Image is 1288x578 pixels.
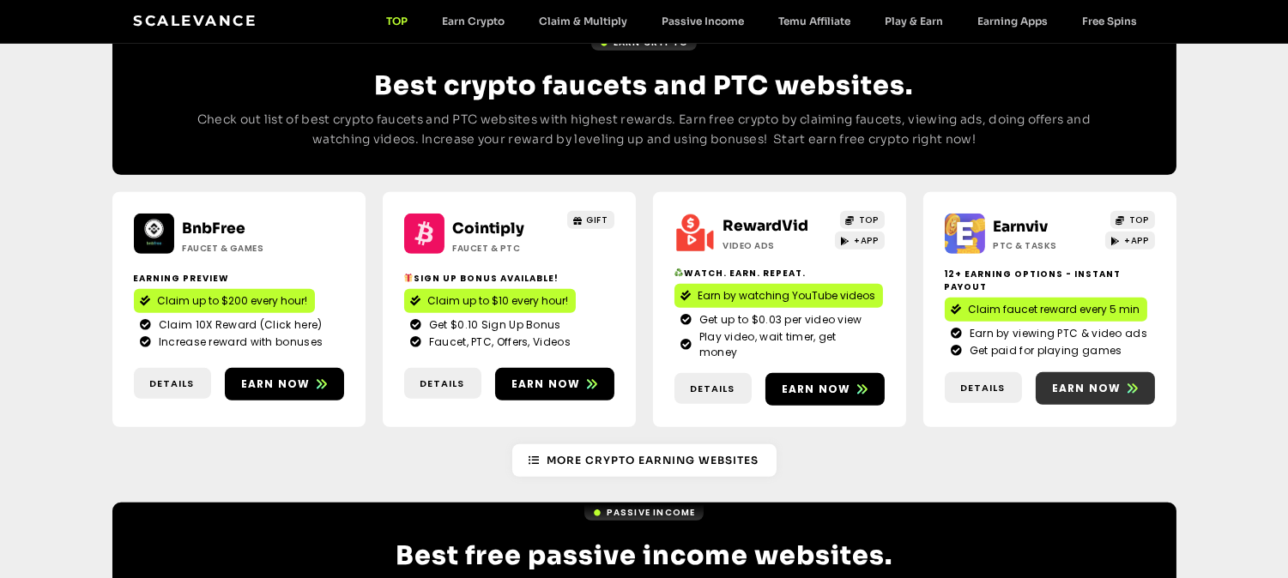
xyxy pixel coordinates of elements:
a: Earnviv [994,218,1049,236]
span: Claim faucet reward every 5 min [969,302,1140,317]
span: +APP [855,234,879,247]
h2: 12+ Earning options - instant payout [945,268,1155,293]
h2: Sign up bonus available! [404,272,614,285]
span: More Crypto earning Websites [547,453,759,468]
a: Claim up to $200 every hour! [134,289,315,313]
a: TOP [840,211,885,229]
span: Details [961,381,1006,395]
p: Check out list of best crypto faucets and PTC websites with highest rewards. Earn free crypto by ... [181,110,1108,151]
span: TOP [859,214,879,226]
span: Earn by viewing PTC & video ads [965,326,1147,341]
a: TOP [370,15,426,27]
span: Earn now [782,382,851,397]
nav: Menu [370,15,1155,27]
h2: PTC & Tasks [994,239,1101,252]
a: RewardVid [723,217,809,235]
a: Scalevance [134,12,257,29]
a: Earn by watching YouTube videos [674,284,883,308]
span: Passive Income [607,506,696,519]
span: Get $0.10 Sign Up Bonus [425,317,561,333]
span: Earn by watching YouTube videos [698,288,876,304]
h2: Faucet & Games [183,242,290,255]
h2: Earning Preview [134,272,344,285]
a: Claim faucet reward every 5 min [945,298,1147,322]
a: Earn now [225,368,344,400]
a: Details [674,373,752,405]
span: Play video, wait timer, get money [695,329,878,360]
a: More Crypto earning Websites [512,444,777,477]
span: +APP [1125,234,1149,247]
a: Earning Apps [961,15,1066,27]
a: Claim 10X Reward (Click here) [141,317,337,333]
a: Free Spins [1066,15,1155,27]
a: Earn now [1036,372,1155,405]
h2: Best crypto faucets and PTC websites. [181,70,1108,101]
span: Get up to $0.03 per video view [695,312,862,328]
a: Play & Earn [868,15,961,27]
a: Passive Income [645,15,762,27]
a: BnbFree [183,220,246,238]
span: Details [150,376,195,391]
img: 🎁 [404,274,413,282]
a: Passive Income [584,504,704,521]
h2: Best free passive income websites. [181,540,1108,571]
span: Details [420,376,465,391]
span: Details [691,382,735,396]
span: Get paid for playing games [965,343,1122,358]
a: Claim & Multiply [523,15,645,27]
a: Details [404,368,481,400]
span: TOP [1129,214,1149,226]
a: Details [134,368,211,400]
span: Claim up to $200 every hour! [158,293,308,309]
h2: Watch. Earn. Repeat. [674,267,885,280]
a: Claim up to $10 every hour! [404,289,576,313]
img: ♻️ [674,268,683,277]
a: Earn now [765,373,885,406]
span: GIFT [587,214,608,226]
a: GIFT [567,211,614,229]
span: Faucet, PTC, Offers, Videos [425,334,571,350]
span: Claim 10X Reward (Click here) [154,317,323,333]
a: Temu Affiliate [762,15,868,27]
a: +APP [835,232,885,250]
span: Claim up to $10 every hour! [428,293,569,309]
h2: Faucet & PTC [453,242,560,255]
a: Earn now [495,368,614,400]
a: Cointiply [453,220,525,238]
a: +APP [1105,232,1155,250]
span: Earn now [1052,381,1122,396]
a: Details [945,372,1022,404]
span: Earn now [511,376,581,392]
span: Earn now [241,376,311,392]
a: TOP [1110,211,1155,229]
h2: Video ads [723,239,831,252]
a: Earn Crypto [426,15,523,27]
span: Increase reward with bonuses [154,334,323,350]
